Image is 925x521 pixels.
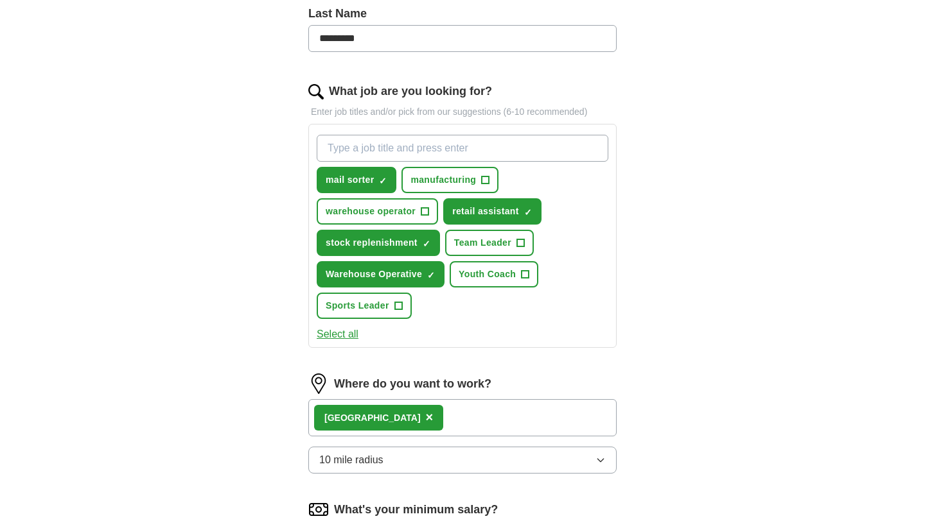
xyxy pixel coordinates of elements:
label: What's your minimum salary? [334,501,498,518]
img: location.png [308,373,329,394]
input: Type a job title and press enter [317,135,608,162]
span: ✓ [524,207,532,218]
button: stock replenishment✓ [317,230,440,256]
button: Team Leader [445,230,534,256]
span: ✓ [423,239,430,249]
button: Youth Coach [450,261,538,287]
span: ✓ [427,270,435,280]
button: Select all [317,327,358,342]
span: Youth Coach [459,268,516,281]
span: × [426,410,434,424]
button: 10 mile radius [308,447,617,474]
button: retail assistant✓ [443,198,542,225]
span: ✓ [379,176,387,186]
span: Team Leader [454,236,511,250]
span: Sports Leader [326,299,389,312]
label: What job are you looking for? [329,83,492,100]
p: Enter job titles and/or pick from our suggestions (6-10 recommended) [308,105,617,119]
span: retail assistant [452,205,519,218]
span: manufacturing [410,173,476,187]
span: warehouse operator [326,205,416,218]
span: Warehouse Operative [326,268,422,281]
button: × [426,408,434,427]
img: search.png [308,84,324,99]
span: 10 mile radius [319,452,383,468]
div: [GEOGRAPHIC_DATA] [324,411,421,425]
label: Where do you want to work? [334,375,491,393]
button: warehouse operator [317,198,438,225]
label: Last Name [308,5,617,22]
span: stock replenishment [326,236,418,250]
button: Sports Leader [317,293,412,319]
button: mail sorter✓ [317,167,396,193]
button: manufacturing [401,167,498,193]
button: Warehouse Operative✓ [317,261,445,287]
img: salary.png [308,499,329,520]
span: mail sorter [326,173,374,187]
